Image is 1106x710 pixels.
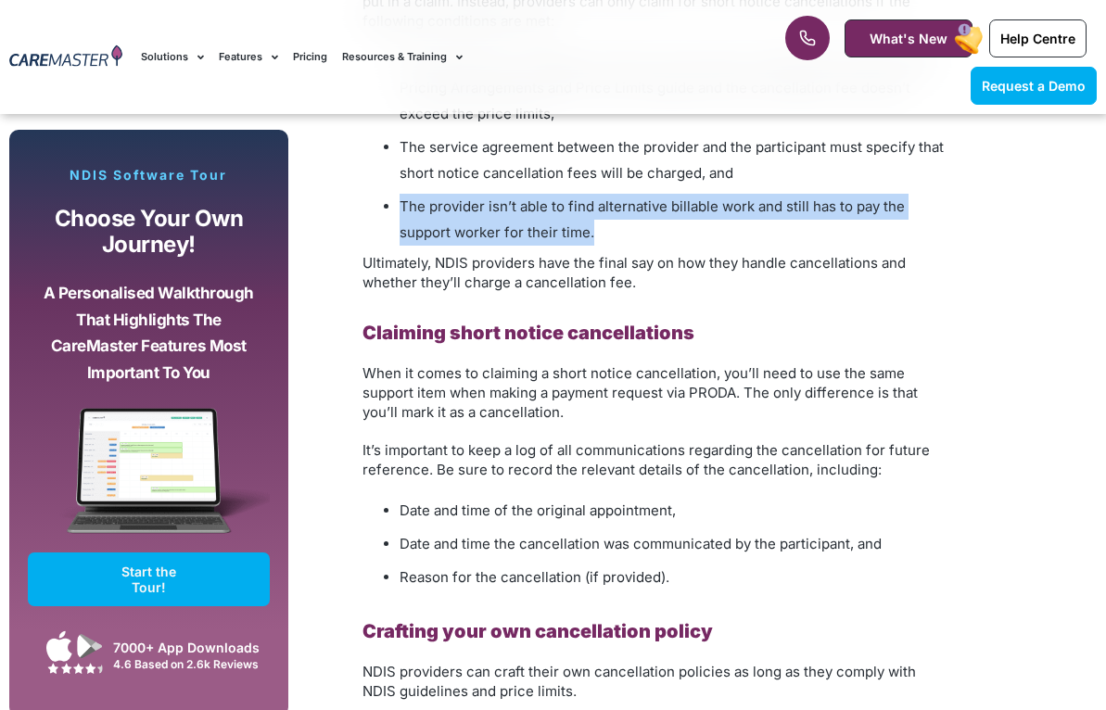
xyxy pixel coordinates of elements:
[47,663,103,674] img: Google Play Store App Review Stars
[982,78,1086,94] span: Request a Demo
[293,26,327,88] a: Pricing
[46,630,72,662] img: Apple App Store Icon
[113,657,261,671] div: 4.6 Based on 2.6k Reviews
[400,535,882,552] span: Date and time the cancellation was communicated by the participant, and
[362,441,930,478] span: It’s important to keep a log of all communications regarding the cancellation for future referenc...
[9,44,122,70] img: CareMaster Logo
[400,197,905,241] span: The provider isn’t able to find alternative billable work and still has to pay the support worker...
[342,26,463,88] a: Resources & Training
[219,26,278,88] a: Features
[971,67,1097,105] a: Request a Demo
[141,26,706,88] nav: Menu
[400,138,944,182] span: The service agreement between the provider and the participant must specify that short notice can...
[113,638,261,657] div: 7000+ App Downloads
[870,31,947,46] span: What's New
[400,501,676,519] span: Date and time of the original appointment,
[400,568,669,586] span: Reason for the cancellation (if provided).
[42,206,256,259] p: Choose your own journey!
[362,364,918,421] span: When it comes to claiming a short notice cancellation, you’ll need to use the same support item w...
[1000,31,1075,46] span: Help Centre
[362,254,906,291] span: Ultimately, NDIS providers have the final say on how they handle cancellations and whether they’l...
[141,26,204,88] a: Solutions
[989,19,1087,57] a: Help Centre
[28,552,270,606] a: Start the Tour!
[77,632,103,660] img: Google Play App Icon
[845,19,973,57] a: What's New
[42,280,256,386] p: A personalised walkthrough that highlights the CareMaster features most important to you
[362,663,916,700] span: NDIS providers can craft their own cancellation policies as long as they comply with NDIS guideli...
[362,620,713,642] b: Crafting your own cancellation policy
[362,322,694,344] b: Claiming short notice cancellations
[28,167,270,184] p: NDIS Software Tour
[28,408,270,552] img: CareMaster Software Mockup on Screen
[113,564,184,595] span: Start the Tour!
